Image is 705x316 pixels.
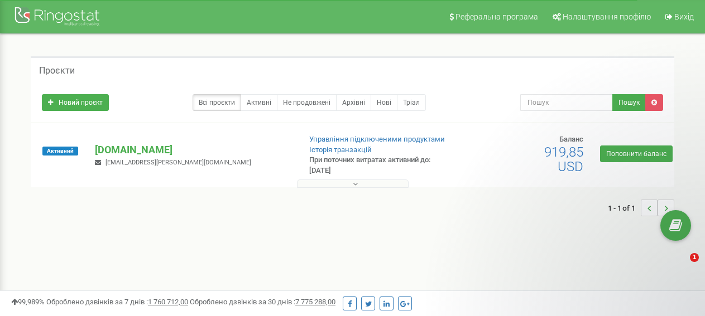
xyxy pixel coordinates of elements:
p: [DOMAIN_NAME] [95,143,291,157]
span: 99,989% [11,298,45,306]
span: Реферальна програма [455,12,538,21]
span: Оброблено дзвінків за 7 днів : [46,298,188,306]
p: При поточних витратах активний до: [DATE] [309,155,452,176]
h5: Проєкти [39,66,75,76]
u: 7 775 288,00 [295,298,335,306]
span: 1 - 1 of 1 [608,200,641,216]
a: Архівні [336,94,371,111]
span: Активний [42,147,78,155]
span: Баланс [559,135,583,143]
u: 1 760 712,00 [148,298,188,306]
input: Пошук [520,94,613,111]
span: 1 [690,253,699,262]
span: Вихід [674,12,694,21]
a: Новий проєкт [42,94,109,111]
span: Налаштування профілю [563,12,651,21]
a: Нові [371,94,397,111]
a: Управління підключеними продуктами [309,135,445,143]
span: 919,85 USD [544,144,583,174]
iframe: Intercom live chat [667,253,694,280]
span: [EMAIL_ADDRESS][PERSON_NAME][DOMAIN_NAME] [105,159,251,166]
a: Історія транзакцій [309,145,372,154]
a: Активні [241,94,277,111]
a: Не продовжені [277,94,337,111]
button: Пошук [612,94,646,111]
a: Всі проєкти [193,94,241,111]
nav: ... [608,188,674,227]
a: Тріал [397,94,426,111]
span: Оброблено дзвінків за 30 днів : [190,298,335,306]
a: Поповнити баланс [600,145,673,162]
